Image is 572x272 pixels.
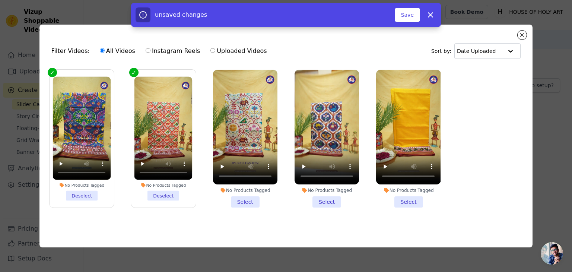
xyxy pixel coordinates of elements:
[134,183,193,188] div: No Products Tagged
[99,46,136,56] label: All Videos
[53,183,111,188] div: No Products Tagged
[213,187,277,193] div: No Products Tagged
[295,187,359,193] div: No Products Tagged
[541,242,563,265] div: Open chat
[518,31,527,39] button: Close modal
[155,11,207,18] span: unsaved changes
[210,46,267,56] label: Uploaded Videos
[376,187,441,193] div: No Products Tagged
[145,46,200,56] label: Instagram Reels
[51,42,271,60] div: Filter Videos:
[395,8,420,22] button: Save
[431,43,521,59] div: Sort by:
